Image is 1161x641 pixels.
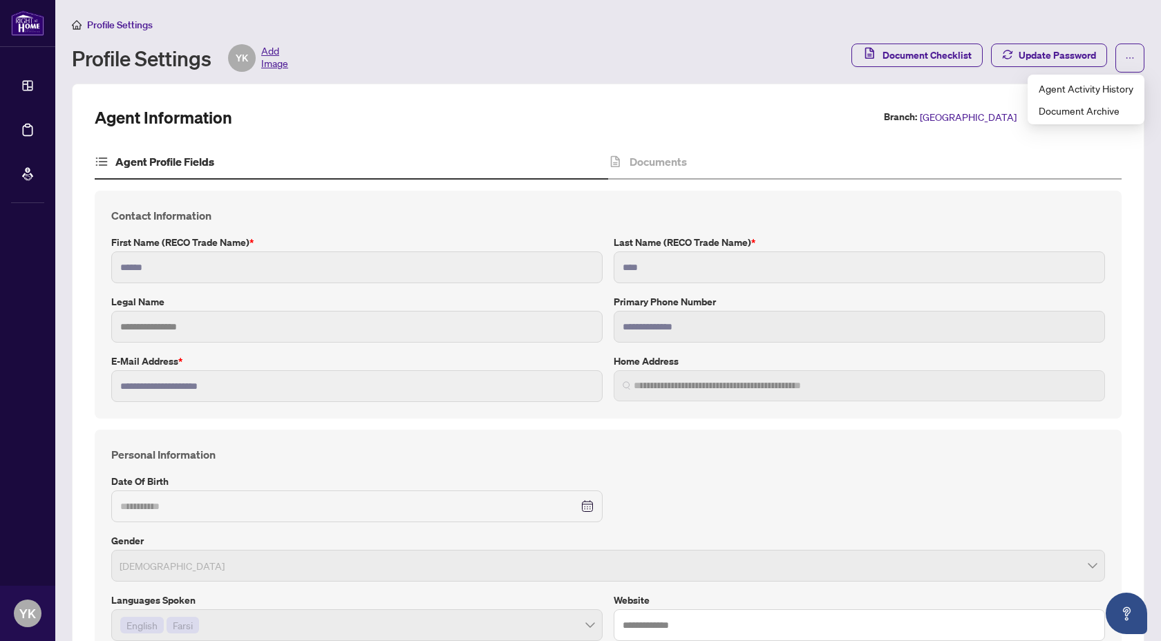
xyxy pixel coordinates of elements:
label: Website [614,593,1105,608]
button: Open asap [1106,593,1147,634]
span: English [120,617,164,633]
span: home [72,20,82,30]
span: [GEOGRAPHIC_DATA] [920,109,1017,125]
img: logo [11,10,44,36]
span: Farsi [167,617,199,633]
button: Document Checklist [851,44,983,67]
span: Profile Settings [87,19,153,31]
label: Date of Birth [111,474,603,489]
label: Home Address [614,354,1105,369]
span: Farsi [173,618,193,633]
span: ellipsis [1125,53,1135,63]
span: English [126,618,158,633]
h4: Agent Profile Fields [115,153,214,170]
h4: Documents [630,153,687,170]
h2: Agent Information [95,106,232,128]
label: Languages spoken [111,593,603,608]
label: Branch: [884,109,917,125]
span: YK [19,604,36,623]
button: Update Password [991,44,1107,67]
span: YK [236,50,248,66]
span: Agent Activity History [1039,81,1133,96]
div: Profile Settings [72,44,288,72]
h4: Contact Information [111,207,1105,224]
label: Primary Phone Number [614,294,1105,309]
label: E-mail Address [111,354,603,369]
span: Add Image [261,44,288,72]
label: First Name (RECO Trade Name) [111,235,603,250]
label: Legal Name [111,294,603,309]
span: Document Archive [1039,103,1133,118]
label: Last Name (RECO Trade Name) [614,235,1105,250]
span: Male [120,553,1097,579]
span: Update Password [1019,44,1096,66]
label: Gender [111,533,1105,548]
span: Document Checklist [882,44,972,66]
h4: Personal Information [111,446,1105,463]
img: search_icon [623,381,631,390]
